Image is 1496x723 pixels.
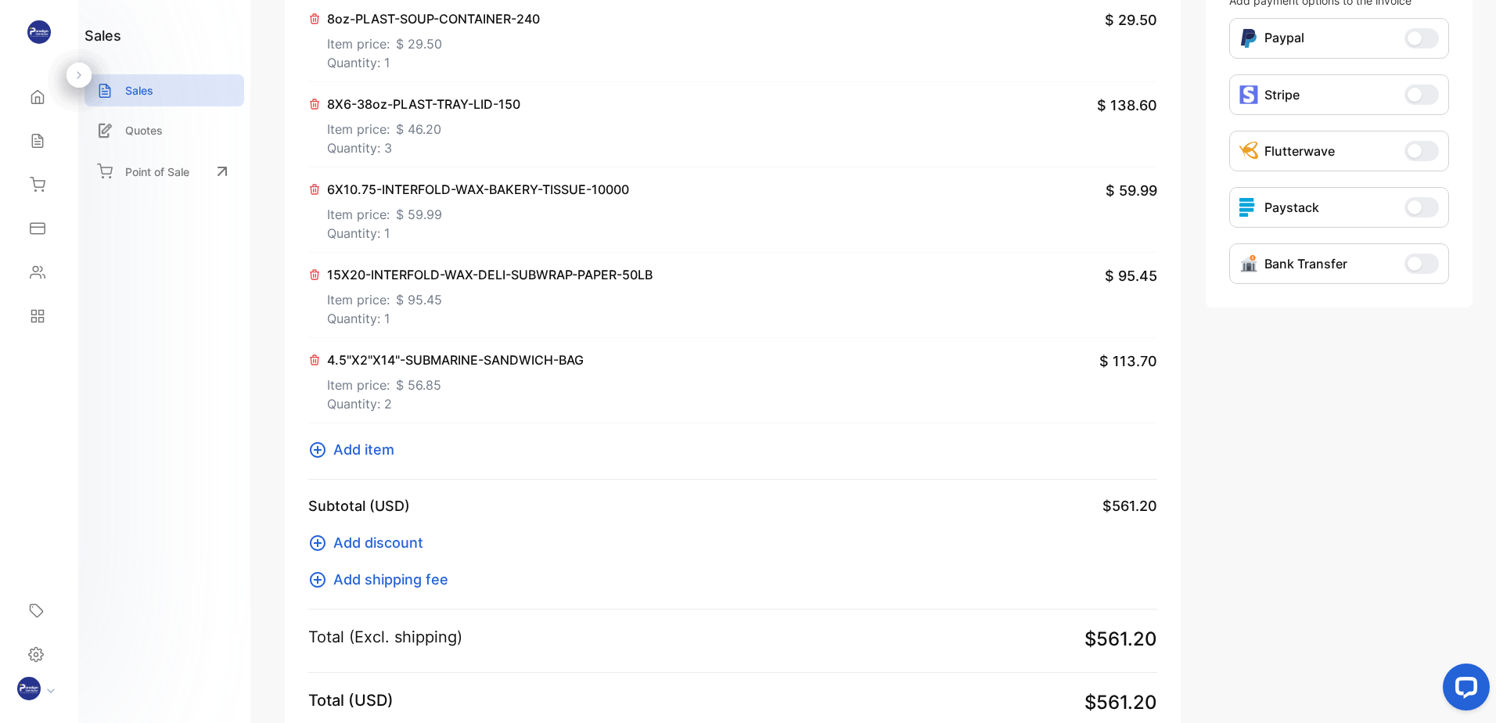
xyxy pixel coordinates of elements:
[1239,254,1258,273] img: Icon
[85,25,121,46] h1: sales
[1239,142,1258,160] img: Icon
[1264,28,1304,49] p: Paypal
[333,532,423,553] span: Add discount
[308,625,462,649] p: Total (Excl. shipping)
[327,265,653,284] p: 15X20-INTERFOLD-WAX-DELI-SUBWRAP-PAPER-50LB
[308,495,410,516] p: Subtotal (USD)
[396,205,442,224] span: $ 59.99
[1105,9,1157,31] span: $ 29.50
[1264,142,1335,160] p: Flutterwave
[327,284,653,309] p: Item price:
[1239,198,1258,217] img: icon
[308,439,404,460] button: Add item
[1264,198,1319,217] p: Paystack
[327,95,520,113] p: 8X6-38oz-PLAST-TRAY-LID-150
[1084,689,1157,717] span: $561.20
[1264,85,1300,104] p: Stripe
[85,154,244,189] a: Point of Sale
[327,369,584,394] p: Item price:
[1102,495,1157,516] span: $561.20
[1239,85,1258,104] img: icon
[396,290,442,309] span: $ 95.45
[125,164,189,180] p: Point of Sale
[333,569,448,590] span: Add shipping fee
[85,114,244,146] a: Quotes
[327,138,520,157] p: Quantity: 3
[308,569,458,590] button: Add shipping fee
[308,532,433,553] button: Add discount
[333,439,394,460] span: Add item
[1264,254,1347,273] p: Bank Transfer
[1106,180,1157,201] span: $ 59.99
[1099,351,1157,372] span: $ 113.70
[327,9,540,28] p: 8oz-PLAST-SOUP-CONTAINER-240
[85,74,244,106] a: Sales
[327,351,584,369] p: 4.5"X2"X14"-SUBMARINE-SANDWICH-BAG
[27,20,51,44] img: logo
[1084,625,1157,653] span: $561.20
[327,53,540,72] p: Quantity: 1
[1239,28,1258,49] img: Icon
[125,122,163,138] p: Quotes
[396,34,442,53] span: $ 29.50
[396,120,441,138] span: $ 46.20
[1430,657,1496,723] iframe: LiveChat chat widget
[327,394,584,413] p: Quantity: 2
[308,689,394,712] p: Total (USD)
[17,677,41,700] img: profile
[327,224,629,243] p: Quantity: 1
[327,180,629,199] p: 6X10.75-INTERFOLD-WAX-BAKERY-TISSUE-10000
[327,28,540,53] p: Item price:
[125,82,153,99] p: Sales
[396,376,441,394] span: $ 56.85
[1105,265,1157,286] span: $ 95.45
[327,309,653,328] p: Quantity: 1
[1097,95,1157,116] span: $ 138.60
[327,199,629,224] p: Item price:
[327,113,520,138] p: Item price:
